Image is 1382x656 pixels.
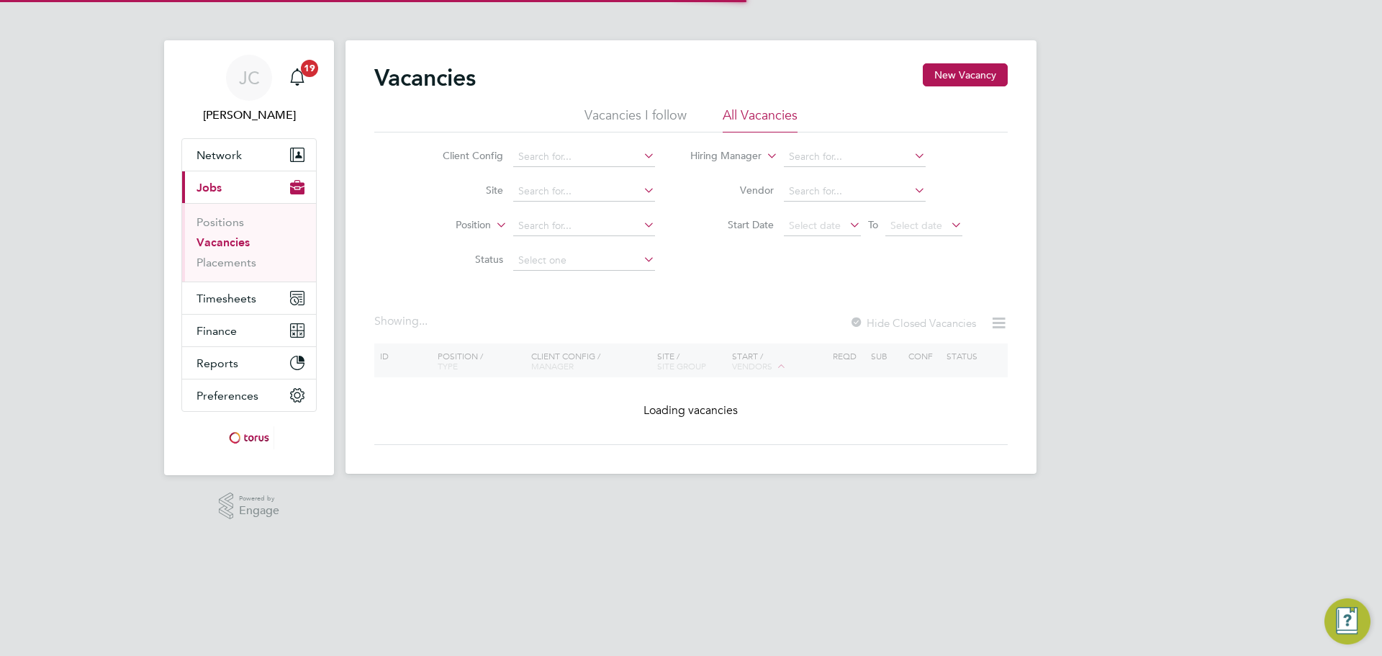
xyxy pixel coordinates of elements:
[923,63,1008,86] button: New Vacancy
[420,149,503,162] label: Client Config
[784,181,926,202] input: Search for...
[584,107,687,132] li: Vacancies I follow
[691,184,774,197] label: Vendor
[679,149,762,163] label: Hiring Manager
[864,215,882,234] span: To
[182,347,316,379] button: Reports
[219,493,280,520] a: Powered byEngage
[197,356,238,370] span: Reports
[197,256,256,269] a: Placements
[182,315,316,346] button: Finance
[197,324,237,338] span: Finance
[691,218,774,231] label: Start Date
[723,107,798,132] li: All Vacancies
[239,493,279,505] span: Powered by
[513,216,655,236] input: Search for...
[224,426,274,449] img: torus-logo-retina.png
[419,314,428,328] span: ...
[1324,598,1370,644] button: Engage Resource Center
[239,505,279,517] span: Engage
[890,219,942,232] span: Select date
[181,107,317,124] span: Jenny Creaby
[182,139,316,171] button: Network
[182,171,316,203] button: Jobs
[197,292,256,305] span: Timesheets
[239,68,260,87] span: JC
[283,55,312,101] a: 19
[197,389,258,403] span: Preferences
[301,60,318,77] span: 19
[849,316,976,330] label: Hide Closed Vacancies
[197,181,222,194] span: Jobs
[374,314,430,329] div: Showing
[197,235,250,249] a: Vacancies
[513,147,655,167] input: Search for...
[513,251,655,271] input: Select one
[784,147,926,167] input: Search for...
[197,148,242,162] span: Network
[182,282,316,314] button: Timesheets
[181,55,317,124] a: JC[PERSON_NAME]
[374,63,476,92] h2: Vacancies
[182,203,316,282] div: Jobs
[513,181,655,202] input: Search for...
[181,426,317,449] a: Go to home page
[420,184,503,197] label: Site
[197,215,244,229] a: Positions
[408,218,491,233] label: Position
[182,379,316,411] button: Preferences
[164,40,334,475] nav: Main navigation
[420,253,503,266] label: Status
[789,219,841,232] span: Select date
